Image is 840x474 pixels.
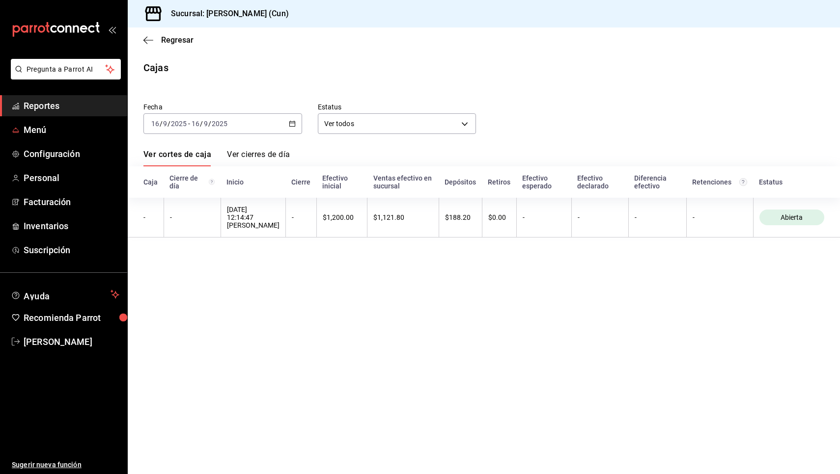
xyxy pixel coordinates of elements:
div: - [292,213,310,221]
span: Pregunta a Parrot AI [27,64,106,75]
span: Regresar [161,35,194,45]
div: - [143,213,158,221]
input: -- [203,120,208,128]
div: Depósitos [445,178,476,186]
div: Retenciones [692,178,747,186]
div: Inicio [226,178,280,186]
span: Facturación [24,195,119,209]
span: Suscripción [24,243,119,257]
input: -- [163,120,168,128]
span: / [168,120,170,128]
div: navigation tabs [143,150,290,166]
div: Diferencia efectivo [634,174,680,190]
div: $188.20 [445,213,476,221]
div: - [523,213,565,221]
span: Personal [24,171,119,184]
div: Efectivo inicial [322,174,361,190]
span: Menú [24,123,119,136]
h3: Sucursal: [PERSON_NAME] (Cun) [163,8,289,20]
div: Cajas [143,60,168,75]
span: / [160,120,163,128]
a: Ver cortes de caja [143,150,211,166]
div: Efectivo declarado [577,174,622,190]
div: $1,121.80 [373,213,432,221]
span: [PERSON_NAME] [24,335,119,348]
div: $0.00 [488,213,510,221]
span: Sugerir nueva función [12,460,119,470]
div: Cierre de día [169,174,215,190]
input: ---- [170,120,187,128]
input: ---- [211,120,228,128]
span: / [200,120,203,128]
label: Fecha [143,104,302,110]
div: $1,200.00 [323,213,361,221]
div: Estatus [759,178,824,186]
div: - [578,213,622,221]
svg: Total de retenciones de propinas registradas [739,178,747,186]
button: Pregunta a Parrot AI [11,59,121,79]
div: [DATE] 12:14:47 [PERSON_NAME] [227,206,280,229]
div: Cierre [291,178,310,186]
span: Abierta [777,213,807,221]
span: Recomienda Parrot [24,311,119,324]
div: - [170,213,215,221]
label: Estatus [318,104,476,110]
div: Caja [143,178,158,186]
input: -- [191,120,200,128]
button: open_drawer_menu [108,26,116,33]
button: Regresar [143,35,194,45]
div: Ventas efectivo en sucursal [373,174,433,190]
div: Retiros [488,178,510,186]
a: Pregunta a Parrot AI [7,71,121,81]
span: Reportes [24,99,119,112]
a: Ver cierres de día [227,150,290,166]
span: / [208,120,211,128]
span: Ayuda [24,289,107,300]
svg: El número de cierre de día es consecutivo y consolida todos los cortes de caja previos en un únic... [209,178,215,186]
div: - [693,213,747,221]
div: Efectivo esperado [522,174,565,190]
span: Configuración [24,147,119,160]
input: -- [151,120,160,128]
span: Inventarios [24,219,119,233]
div: - [635,213,680,221]
span: - [188,120,190,128]
div: Ver todos [318,113,476,134]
